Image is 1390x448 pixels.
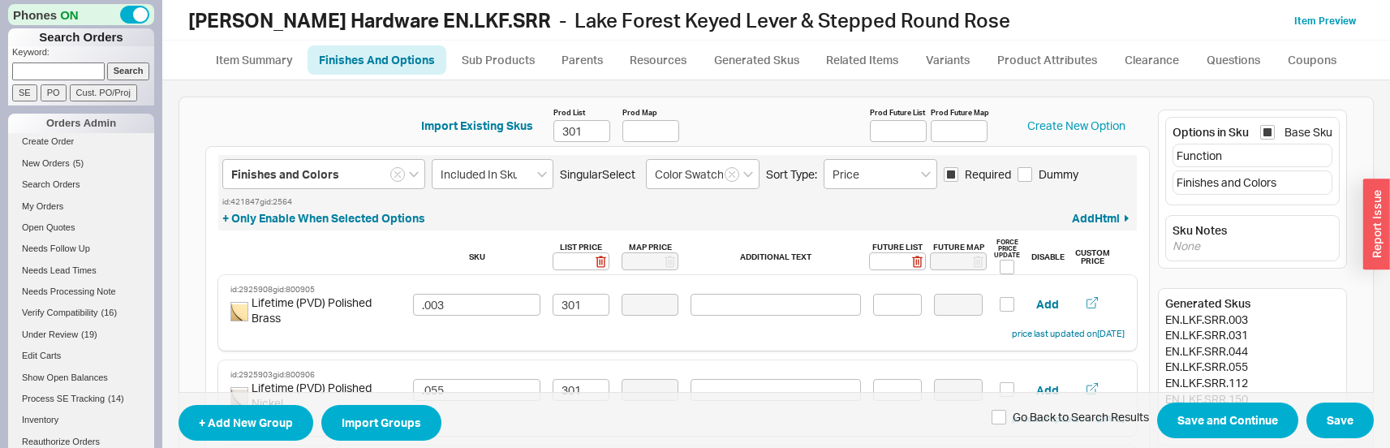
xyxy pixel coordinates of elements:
[107,62,150,80] input: Search
[553,106,610,120] span: Prod List
[70,84,137,101] input: Cust. PO/Proj
[1165,343,1340,360] div: EN.LKF.SRR.044
[81,330,97,339] span: ( 19 )
[8,283,154,300] a: Needs Processing Note
[8,155,154,172] a: New Orders(5)
[622,120,679,142] input: Prod Map
[537,171,547,178] svg: open menu
[824,159,937,189] input: Select sort type
[230,380,401,411] div: Lifetime (PVD) Polished Nickel
[1177,148,1222,164] div: Function
[342,413,421,433] span: Import Groups
[421,118,533,134] button: Import Existing Skus
[8,347,154,364] a: Edit Carts
[931,106,988,120] span: Prod Future Map
[450,45,546,75] a: Sub Products
[308,45,446,75] a: Finishes And Options
[231,390,247,406] img: lifetime-pvd-polished-nickel_yum7qs.jpg
[965,166,1011,183] span: Required
[469,252,485,261] h6: Sku
[1177,174,1276,191] div: Finishes and Colors
[8,411,154,429] a: Inventory
[930,243,987,251] div: Future Map
[12,46,154,62] p: Keyword:
[575,8,1010,32] span: Lake Forest Keyed Lever & Stepped Round Rose
[921,171,931,178] svg: open menu
[230,295,401,326] div: Lifetime (PVD) Polished Brass
[1027,118,1125,134] a: Create New Option
[8,176,154,193] a: Search Orders
[188,8,551,32] b: [PERSON_NAME] Hardware EN.LKF.SRR
[618,45,699,75] a: Resources
[1036,296,1059,312] button: Add
[702,45,811,75] a: Generated Skus
[622,106,679,120] span: Prod Map
[60,6,79,24] span: ON
[914,45,982,75] a: Variants
[1276,45,1348,75] a: Coupons
[1165,327,1340,343] div: EN.LKF.SRR.031
[1157,403,1298,439] button: Save and Continue
[179,405,313,441] button: + Add New Group
[1294,15,1356,27] a: Item Preview
[8,28,154,46] h1: Search Orders
[1285,124,1332,140] span: Base Sku
[1031,252,1065,261] h6: Disable
[560,166,639,183] span: Singular Select
[1036,382,1059,398] button: Add
[8,133,154,150] a: Create Order
[41,84,67,101] input: PO
[108,394,124,403] span: ( 14 )
[230,283,401,295] div: id: 2925908 gid: 800905
[553,120,610,142] input: Prod List
[1173,238,1332,254] div: None
[1173,124,1249,140] div: Options in Sku
[1165,375,1340,391] div: EN.LKF.SRR.112
[559,8,566,32] span: -
[622,243,678,251] div: Map Price
[204,45,304,75] a: Item Summary
[199,413,293,433] span: + Add New Group
[230,368,401,380] div: id: 2925903 gid: 800906
[8,326,154,343] a: Under Review(19)
[22,158,70,168] span: New Orders
[1165,391,1340,407] div: EN.LKF.SRR.150
[1194,45,1272,75] a: Questions
[1012,328,1125,340] div: price last updated on [DATE]
[553,243,609,251] div: List Price
[8,240,154,257] a: Needs Follow Up
[409,171,419,178] svg: open menu
[985,45,1109,75] a: Product Attributes
[994,239,1020,258] div: Force Price Update
[8,390,154,407] a: Process SE Tracking(14)
[1018,167,1032,182] input: Dummy
[1165,295,1340,312] div: Generated Skus
[1173,222,1332,239] div: Sku Notes
[222,196,292,207] div: id: 421847 gid: 2564
[8,304,154,321] a: Verify Compatibility(16)
[1165,312,1340,328] div: EN.LKF.SRR.003
[222,210,425,226] button: + Only Enable When Selected Options
[22,243,90,253] span: Needs Follow Up
[1013,410,1149,426] span: Go Back to Search Results
[740,252,811,261] h6: Additional Text
[1165,359,1340,375] div: EN.LKF.SRR.055
[553,294,609,316] input: 0
[22,394,105,403] span: Process SE Tracking
[1112,45,1190,75] a: Clearance
[12,84,37,101] input: SE
[432,159,553,189] input: Sku Type
[1075,248,1110,265] h6: Custom Price
[22,308,98,317] span: Verify Compatibility
[549,45,614,75] a: Parents
[814,45,910,75] a: Related Items
[8,262,154,279] a: Needs Lead Times
[553,379,609,401] input: 0
[8,4,154,25] div: Phones
[321,405,441,441] button: Import Groups
[646,159,760,189] input: Dropdown
[1177,411,1278,431] span: Save and Continue
[766,166,817,183] span: Sort Type:
[743,171,753,178] svg: open menu
[992,411,1006,425] input: Go Back to Search Results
